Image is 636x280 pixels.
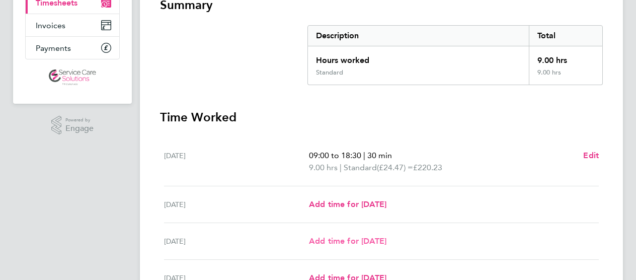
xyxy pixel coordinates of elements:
[164,235,309,247] div: [DATE]
[309,163,338,172] span: 9.00 hrs
[309,235,386,247] a: Add time for [DATE]
[26,14,119,36] a: Invoices
[160,109,603,125] h3: Time Worked
[307,25,603,85] div: Summary
[529,68,602,85] div: 9.00 hrs
[309,199,386,209] span: Add time for [DATE]
[309,198,386,211] a: Add time for [DATE]
[413,163,442,172] span: £220.23
[26,37,119,59] a: Payments
[583,151,599,160] span: Edit
[344,162,377,174] span: Standard
[25,69,120,86] a: Go to home page
[65,116,94,124] span: Powered by
[308,46,529,68] div: Hours worked
[36,21,65,30] span: Invoices
[316,68,343,77] div: Standard
[49,69,96,86] img: servicecare-logo-retina.png
[65,124,94,133] span: Engage
[309,236,386,246] span: Add time for [DATE]
[164,198,309,211] div: [DATE]
[363,151,365,160] span: |
[529,26,602,46] div: Total
[340,163,342,172] span: |
[308,26,529,46] div: Description
[377,163,413,172] span: (£24.47) =
[309,151,361,160] span: 09:00 to 18:30
[367,151,392,160] span: 30 min
[51,116,94,135] a: Powered byEngage
[529,46,602,68] div: 9.00 hrs
[36,43,71,53] span: Payments
[164,150,309,174] div: [DATE]
[583,150,599,162] a: Edit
